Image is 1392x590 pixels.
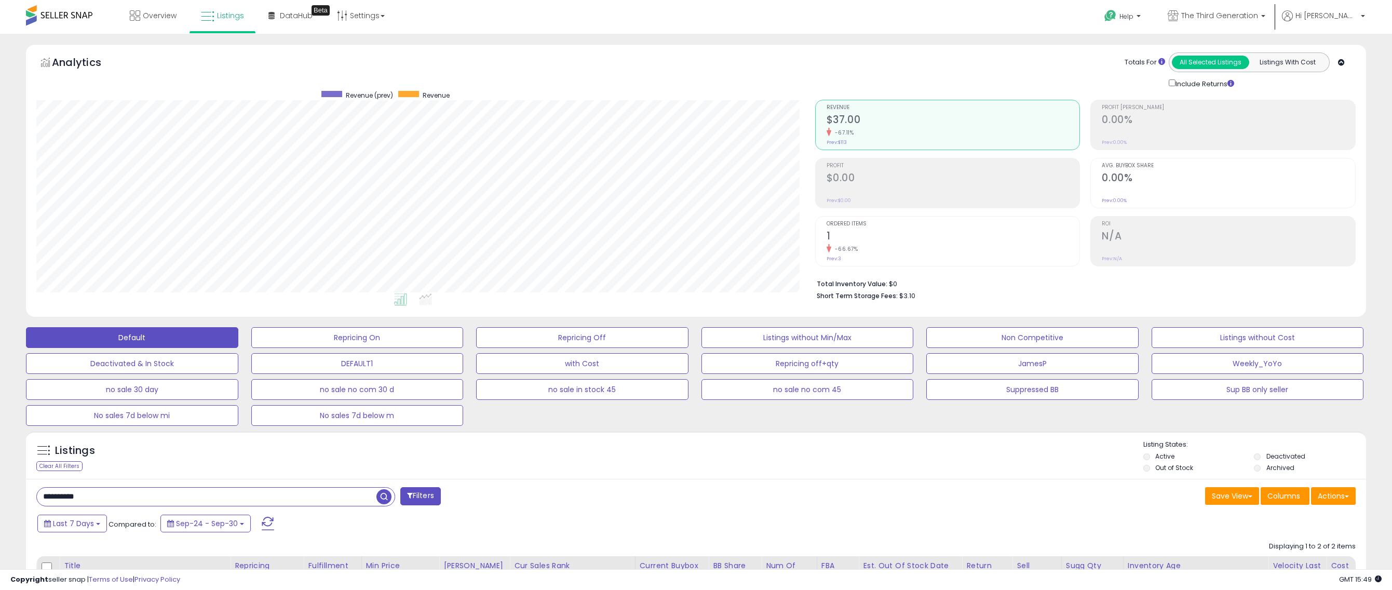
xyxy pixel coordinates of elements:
button: Weekly_YoYo [1152,353,1364,374]
h5: Analytics [52,55,121,72]
div: Sugg Qty Replenish [1066,560,1119,582]
div: Displaying 1 to 2 of 2 items [1269,542,1356,552]
h5: Listings [55,444,95,458]
div: Est. Out Of Stock Date [863,560,957,571]
div: Return Rate [966,560,1008,582]
div: Include Returns [1161,77,1247,89]
small: Prev: 0.00% [1102,139,1127,145]
div: Repricing [235,560,299,571]
div: [PERSON_NAME] [443,560,505,571]
div: Min Price [366,560,435,571]
div: Sell Through [1017,560,1057,582]
i: Get Help [1104,9,1117,22]
label: Active [1155,452,1174,461]
button: Suppressed BB [926,379,1139,400]
span: Revenue (prev) [346,91,393,100]
h2: $37.00 [827,114,1080,128]
span: Listings [217,10,244,21]
button: Repricing off+qty [701,353,914,374]
span: ROI [1102,221,1355,227]
h2: 0.00% [1102,114,1355,128]
span: Ordered Items [827,221,1080,227]
button: Save View [1205,487,1259,505]
b: Short Term Storage Fees: [817,291,898,300]
span: Last 7 Days [53,518,94,529]
button: Actions [1311,487,1356,505]
span: Revenue [827,105,1080,111]
button: Listings without Min/Max [701,327,914,348]
span: Profit [827,163,1080,169]
label: Deactivated [1266,452,1305,461]
h2: $0.00 [827,172,1080,186]
button: Repricing Off [476,327,688,348]
h2: 0.00% [1102,172,1355,186]
div: Fulfillment Cost [308,560,357,582]
button: Last 7 Days [37,515,107,532]
button: Deactivated & In Stock [26,353,238,374]
button: JamesP [926,353,1139,374]
small: -67.11% [831,129,854,137]
button: Default [26,327,238,348]
small: Prev: $113 [827,139,847,145]
div: seller snap | | [10,575,180,585]
div: Totals For [1125,58,1165,68]
button: DEFAULT1 [251,353,464,374]
span: Compared to: [109,519,156,529]
small: Prev: 0.00% [1102,197,1127,204]
button: Repricing On [251,327,464,348]
h2: N/A [1102,230,1355,244]
small: Prev: 3 [827,256,841,262]
button: Sup BB only seller [1152,379,1364,400]
strong: Copyright [10,574,48,584]
button: Sep-24 - Sep-30 [160,515,251,532]
button: no sale in stock 45 [476,379,688,400]
button: with Cost [476,353,688,374]
div: Cur Sales Rank [514,560,630,571]
div: Current Buybox Price [640,560,705,582]
span: The Third Generation [1181,10,1258,21]
span: $3.10 [899,291,915,301]
div: Clear All Filters [36,461,83,471]
span: 2025-10-8 15:49 GMT [1339,574,1382,584]
small: Prev: N/A [1102,256,1122,262]
button: All Selected Listings [1172,56,1249,69]
button: Listings without Cost [1152,327,1364,348]
div: Cost [1331,560,1351,571]
span: Profit [PERSON_NAME] [1102,105,1355,111]
button: Non Competitive [926,327,1139,348]
span: Sep-24 - Sep-30 [176,518,238,529]
span: Columns [1267,491,1300,501]
button: no sale 30 day [26,379,238,400]
div: Title [64,560,226,571]
span: Avg. Buybox Share [1102,163,1355,169]
button: no sale no com 30 d [251,379,464,400]
div: Inventory Age [1128,560,1264,571]
div: Tooltip anchor [312,5,330,16]
a: Help [1096,2,1151,34]
li: $0 [817,277,1348,289]
div: Num of Comp. [766,560,813,582]
button: Listings With Cost [1249,56,1326,69]
button: No sales 7d below m [251,405,464,426]
div: BB Share 24h. [713,560,757,582]
span: Help [1119,12,1133,21]
a: Privacy Policy [134,574,180,584]
label: Archived [1266,463,1294,472]
button: No sales 7d below mi [26,405,238,426]
button: Columns [1261,487,1309,505]
small: -66.67% [831,245,858,253]
b: Total Inventory Value: [817,279,887,288]
a: Hi [PERSON_NAME] [1282,10,1365,34]
span: Revenue [423,91,450,100]
p: Listing States: [1143,440,1366,450]
span: Hi [PERSON_NAME] [1295,10,1358,21]
button: no sale no com 45 [701,379,914,400]
span: DataHub [280,10,313,21]
small: Prev: $0.00 [827,197,851,204]
div: Velocity Last 30d [1273,560,1322,582]
button: Filters [400,487,441,505]
span: Overview [143,10,177,21]
label: Out of Stock [1155,463,1193,472]
h2: 1 [827,230,1080,244]
a: Terms of Use [89,574,133,584]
